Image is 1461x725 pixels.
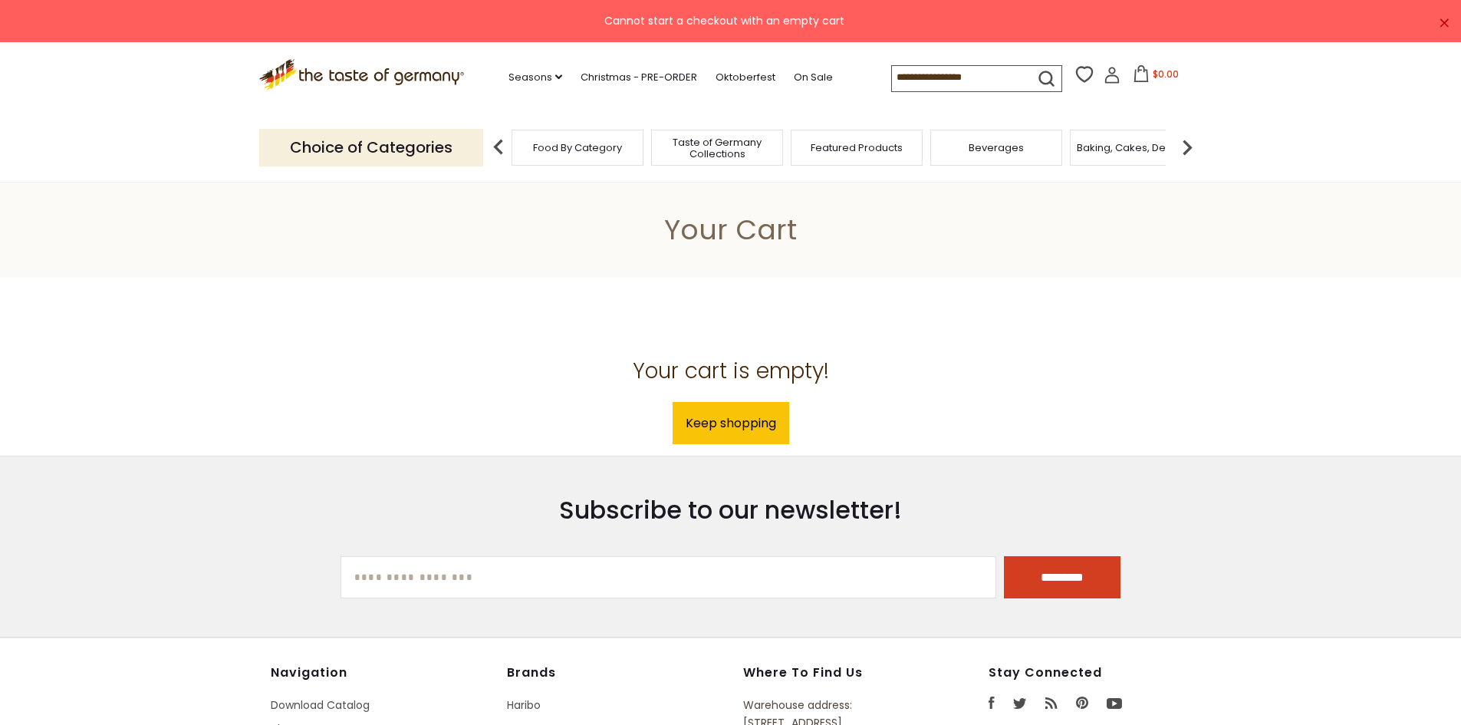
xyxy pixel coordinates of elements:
[508,69,562,86] a: Seasons
[533,142,622,153] a: Food By Category
[989,665,1191,681] h4: Stay Connected
[673,402,789,444] a: Keep shopping
[48,213,1413,247] h1: Your Cart
[811,142,903,153] a: Featured Products
[12,12,1436,30] div: Cannot start a checkout with an empty cart
[794,69,833,86] a: On Sale
[1153,68,1179,81] span: $0.00
[716,69,775,86] a: Oktoberfest
[1077,142,1196,153] a: Baking, Cakes, Desserts
[341,495,1121,526] h3: Subscribe to our newsletter!
[1124,65,1189,88] button: $0.00
[483,132,514,163] img: previous arrow
[1172,132,1203,163] img: next arrow
[656,137,778,160] a: Taste of Germany Collections
[1440,18,1449,28] a: ×
[271,697,370,713] a: Download Catalog
[581,69,697,86] a: Christmas - PRE-ORDER
[507,697,541,713] a: Haribo
[271,358,1191,384] h2: Your cart is empty!
[743,665,918,681] h4: Where to find us
[507,665,728,681] h4: Brands
[271,665,492,681] h4: Navigation
[969,142,1024,153] a: Beverages
[259,129,483,166] p: Choice of Categories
